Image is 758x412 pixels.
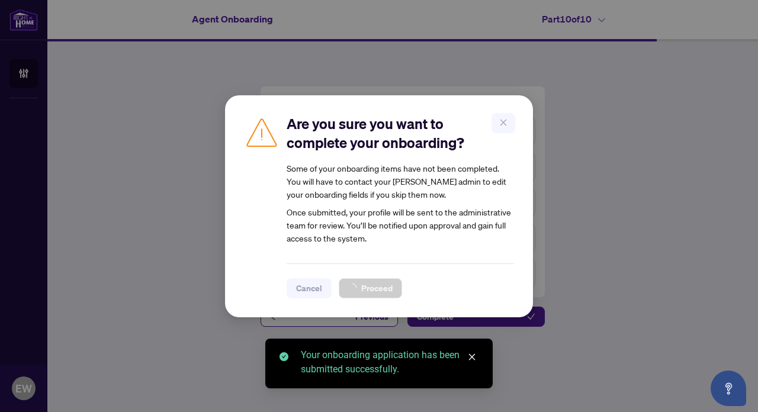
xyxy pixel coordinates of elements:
span: close [468,353,476,361]
img: Caution Icon [244,114,280,150]
div: Your onboarding application has been submitted successfully. [301,348,478,376]
h2: Are you sure you want to complete your onboarding? [287,114,514,152]
button: Proceed [339,278,402,298]
button: Cancel [287,278,332,298]
div: Some of your onboarding items have not been completed. You will have to contact your [PERSON_NAME... [287,162,514,201]
article: Once submitted, your profile will be sent to the administrative team for review. You’ll be notifi... [287,162,514,244]
a: Close [465,350,478,363]
button: Open asap [711,371,746,406]
span: check-circle [280,352,288,361]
